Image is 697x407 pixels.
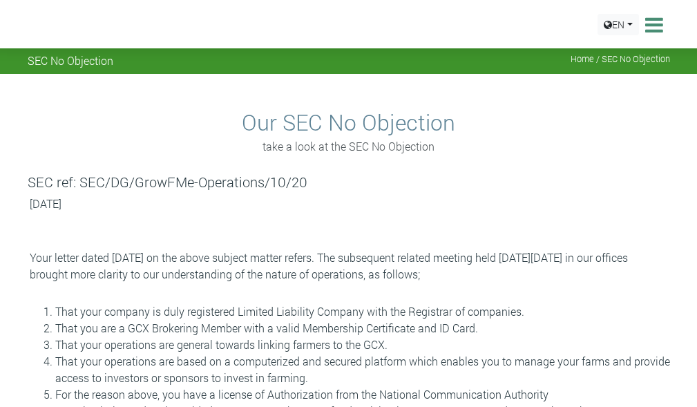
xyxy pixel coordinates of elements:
h5: SEC ref: SEC/DG/GrowFMe-Operations/10/20 [28,173,670,190]
li: That you are a GCX Brokering Member with a valid Membership Certificate and ID Card. [55,320,670,337]
p: Your letter dated [DATE] on the above subject matter refers. The subsequent related meeting held ... [30,249,668,283]
li: That your operations are general towards linking farmers to the GCX. [55,337,670,353]
span: Home / SEC No Objection [571,54,670,64]
li: That your company is duly registered Limited Liability Company with the Registrar of companies. [55,303,670,320]
li: For the reason above, you have a license of Authorization from the National Communication Authority [55,386,670,403]
p: take a look at the SEC No Objection [30,138,668,155]
p: [DATE] [30,196,668,212]
li: That your operations are based on a computerized and secured platform which enables you to manage... [55,353,670,386]
h2: Our SEC No Objection [30,109,668,135]
a: EN [598,14,639,35]
span: SEC No Objection [28,54,113,67]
